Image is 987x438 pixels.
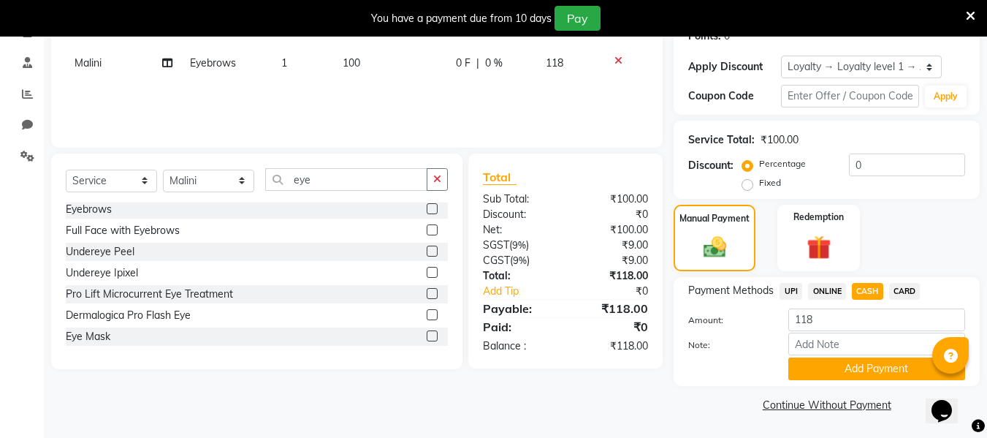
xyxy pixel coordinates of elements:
div: Service Total: [688,132,755,148]
div: ₹100.00 [761,132,799,148]
img: _cash.svg [696,234,733,260]
div: ₹9.00 [565,253,659,268]
div: Discount: [472,207,565,222]
label: Note: [677,339,777,352]
div: Eye Mask [66,329,110,344]
div: Undereye Peel [66,244,134,260]
div: Dermalogica Pro Flash Eye [66,308,191,323]
span: ONLINE [808,283,846,300]
div: ₹9.00 [565,238,659,253]
span: 9% [513,254,527,266]
div: Pro Lift Microcurrent Eye Treatment [66,287,233,302]
span: SGST [483,238,509,252]
div: Paid: [472,318,565,336]
div: Payable: [472,300,565,317]
div: ₹118.00 [565,268,659,284]
div: ( ) [472,253,565,268]
input: Add Note [788,333,965,355]
span: 118 [546,56,563,69]
label: Percentage [759,157,806,170]
label: Amount: [677,314,777,327]
label: Fixed [759,176,781,189]
input: Search or Scan [265,168,427,191]
button: Pay [555,6,601,31]
div: ₹0 [565,318,659,336]
span: Total [483,170,517,185]
span: Malini [75,56,102,69]
label: Redemption [793,211,844,224]
iframe: chat widget [926,380,972,423]
label: Manual Payment [679,212,750,225]
span: 1 [281,56,287,69]
span: CGST [483,254,510,267]
span: Eyebrows [190,56,236,69]
span: 9% [512,239,526,251]
div: ( ) [472,238,565,253]
div: Total: [472,268,565,284]
div: Coupon Code [688,88,780,104]
span: CARD [889,283,921,300]
button: Apply [925,86,967,107]
span: | [476,56,479,71]
div: Full Face with Eyebrows [66,223,180,238]
div: Balance : [472,339,565,354]
div: Undereye Ipixel [66,265,138,281]
span: 0 F [456,56,470,71]
div: Net: [472,222,565,238]
input: Enter Offer / Coupon Code [781,85,919,107]
div: Discount: [688,158,733,173]
div: Eyebrows [66,202,112,217]
div: You have a payment due from 10 days [371,11,552,26]
div: ₹118.00 [565,339,659,354]
div: ₹100.00 [565,222,659,238]
div: ₹100.00 [565,192,659,207]
span: 0 % [485,56,503,71]
span: 100 [343,56,360,69]
a: Add Tip [472,284,581,299]
span: Payment Methods [688,283,774,298]
div: Apply Discount [688,59,780,75]
span: UPI [780,283,802,300]
div: ₹118.00 [565,300,659,317]
span: CASH [852,283,883,300]
a: Continue Without Payment [677,398,977,413]
input: Amount [788,309,965,331]
div: ₹0 [565,207,659,222]
img: _gift.svg [799,233,839,263]
button: Add Payment [788,358,965,380]
div: Sub Total: [472,192,565,207]
div: ₹0 [582,284,660,299]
